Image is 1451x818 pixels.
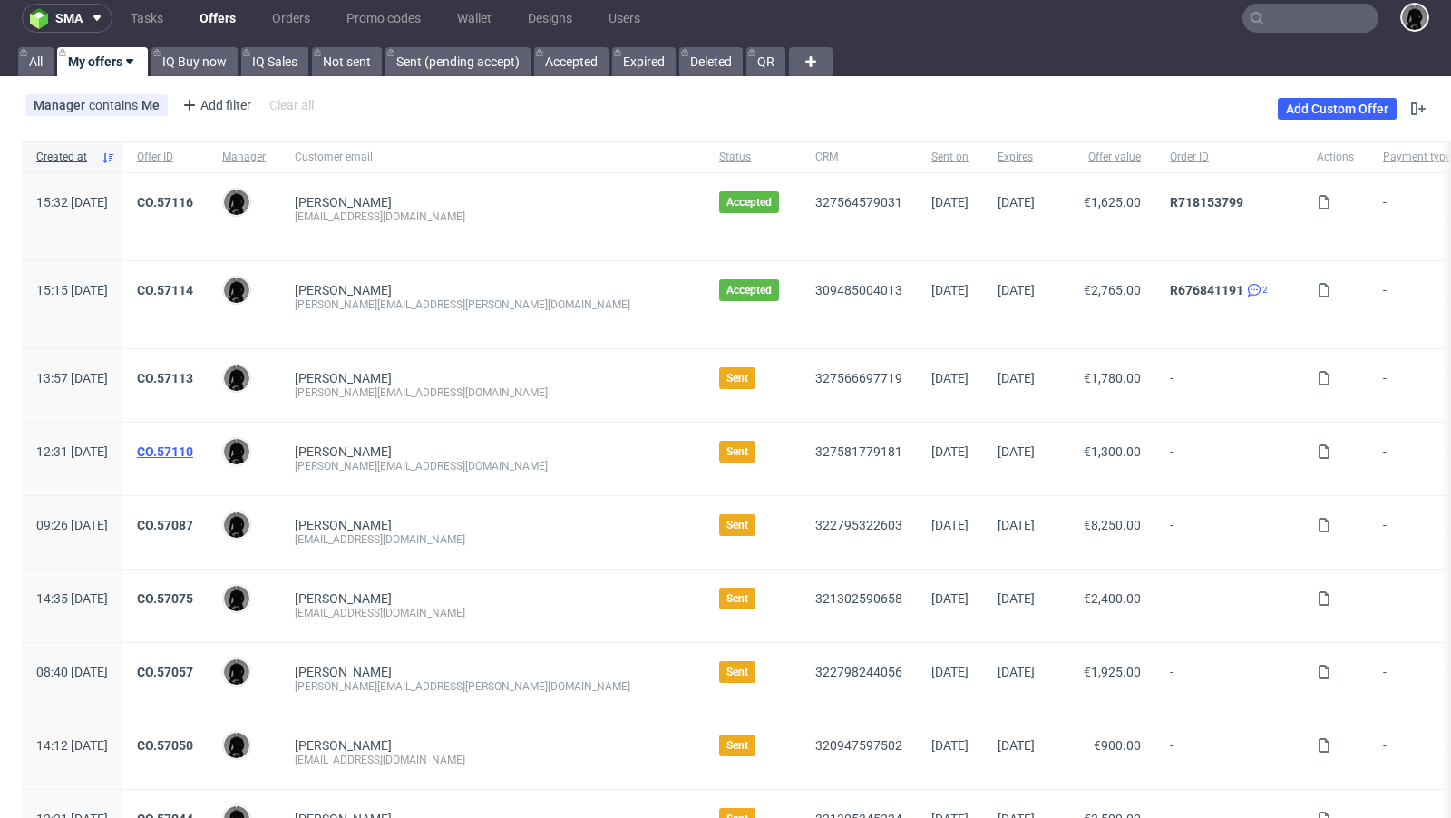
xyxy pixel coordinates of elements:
[998,150,1035,165] span: Expires
[261,4,321,33] a: Orders
[137,195,193,209] a: CO.57116
[224,733,249,758] img: Dawid Urbanowicz
[998,195,1035,209] span: [DATE]
[30,8,55,29] img: logo
[446,4,502,33] a: Wallet
[241,47,308,76] a: IQ Sales
[57,47,148,76] a: My offers
[295,753,690,767] div: [EMAIL_ADDRESS][DOMAIN_NAME]
[998,518,1035,532] span: [DATE]
[1317,150,1354,165] span: Actions
[336,4,432,33] a: Promo codes
[1084,195,1141,209] span: €1,625.00
[1084,591,1141,606] span: €2,400.00
[1383,195,1451,239] span: -
[534,47,609,76] a: Accepted
[1383,591,1451,620] span: -
[931,591,969,606] span: [DATE]
[224,365,249,391] img: Dawid Urbanowicz
[137,371,193,385] a: CO.57113
[1094,738,1141,753] span: €900.00
[18,47,54,76] a: All
[815,518,902,532] a: 322795322603
[1402,5,1427,30] img: Dawid Urbanowicz
[1170,195,1243,209] a: R718153799
[1170,371,1288,400] span: -
[141,98,160,112] div: Me
[815,283,902,297] a: 309485004013
[612,47,676,76] a: Expired
[295,385,690,400] div: [PERSON_NAME][EMAIL_ADDRESS][DOMAIN_NAME]
[1084,518,1141,532] span: €8,250.00
[224,586,249,611] img: Dawid Urbanowicz
[726,283,772,297] span: Accepted
[1170,738,1288,767] span: -
[998,444,1035,459] span: [DATE]
[137,665,193,679] a: CO.57057
[36,738,108,753] span: 14:12 [DATE]
[224,439,249,464] img: Dawid Urbanowicz
[815,738,902,753] a: 320947597502
[295,591,392,606] a: [PERSON_NAME]
[726,444,748,459] span: Sent
[295,209,690,224] div: [EMAIL_ADDRESS][DOMAIN_NAME]
[1064,150,1141,165] span: Offer value
[295,297,690,312] div: [PERSON_NAME][EMAIL_ADDRESS][PERSON_NAME][DOMAIN_NAME]
[36,444,108,459] span: 12:31 [DATE]
[1383,444,1451,473] span: -
[726,665,748,679] span: Sent
[89,98,141,112] span: contains
[295,738,392,753] a: [PERSON_NAME]
[1383,283,1451,326] span: -
[137,518,193,532] a: CO.57087
[295,150,690,165] span: Customer email
[1084,283,1141,297] span: €2,765.00
[224,659,249,685] img: Dawid Urbanowicz
[598,4,651,33] a: Users
[137,444,193,459] a: CO.57110
[295,532,690,547] div: [EMAIL_ADDRESS][DOMAIN_NAME]
[36,665,108,679] span: 08:40 [DATE]
[815,665,902,679] a: 322798244056
[931,738,969,753] span: [DATE]
[815,371,902,385] a: 327566697719
[1383,665,1451,694] span: -
[224,512,249,538] img: Dawid Urbanowicz
[189,4,247,33] a: Offers
[295,371,392,385] a: [PERSON_NAME]
[295,459,690,473] div: [PERSON_NAME][EMAIL_ADDRESS][DOMAIN_NAME]
[1383,518,1451,547] span: -
[385,47,531,76] a: Sent (pending accept)
[726,195,772,209] span: Accepted
[224,190,249,215] img: Dawid Urbanowicz
[998,665,1035,679] span: [DATE]
[36,518,108,532] span: 09:26 [DATE]
[1084,444,1141,459] span: €1,300.00
[34,98,89,112] span: Manager
[1170,591,1288,620] span: -
[120,4,174,33] a: Tasks
[746,47,785,76] a: QR
[36,591,108,606] span: 14:35 [DATE]
[137,283,193,297] a: CO.57114
[931,150,969,165] span: Sent on
[137,150,193,165] span: Offer ID
[36,150,93,165] span: Created at
[1170,283,1243,297] a: R676841191
[931,518,969,532] span: [DATE]
[1278,98,1397,120] a: Add Custom Offer
[726,518,748,532] span: Sent
[295,444,392,459] a: [PERSON_NAME]
[1383,150,1451,165] span: Payment type
[1170,518,1288,547] span: -
[726,591,748,606] span: Sent
[998,371,1035,385] span: [DATE]
[931,195,969,209] span: [DATE]
[137,591,193,606] a: CO.57075
[1170,150,1288,165] span: Order ID
[998,591,1035,606] span: [DATE]
[1084,371,1141,385] span: €1,780.00
[815,150,902,165] span: CRM
[266,93,317,118] div: Clear all
[151,47,238,76] a: IQ Buy now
